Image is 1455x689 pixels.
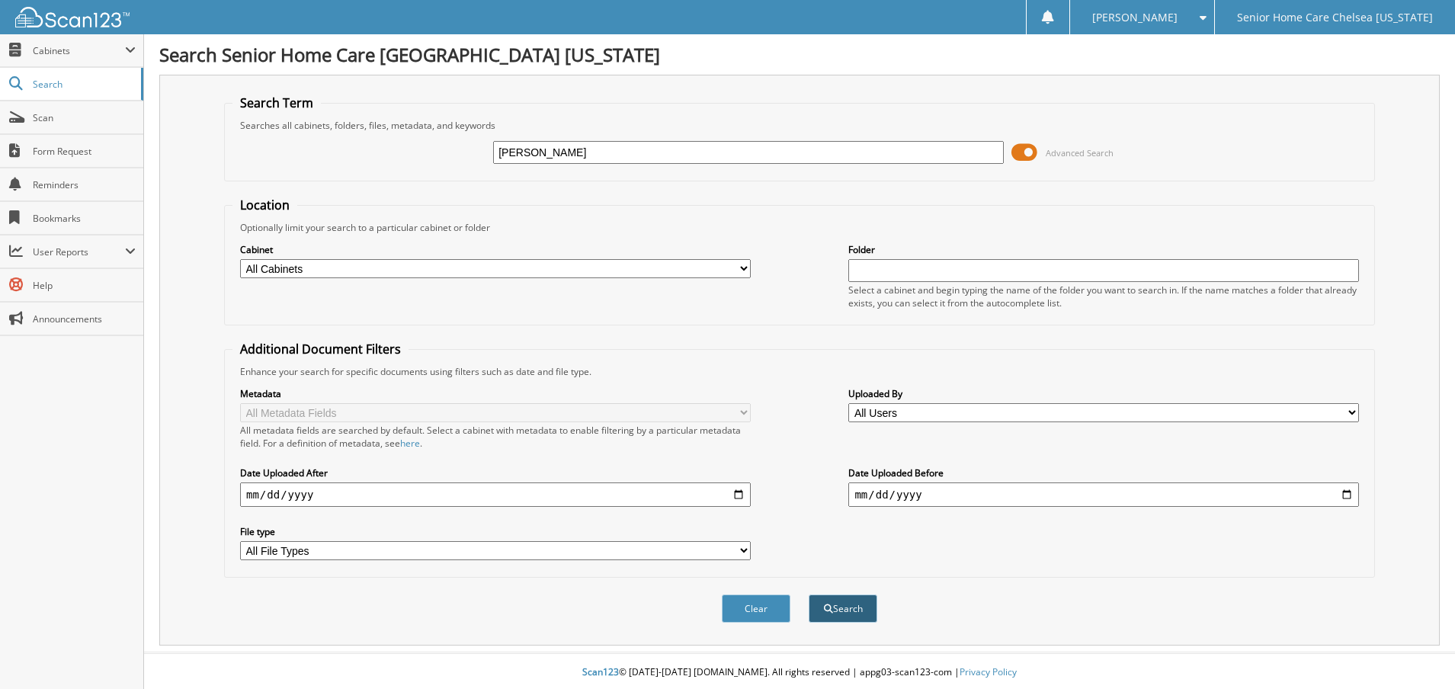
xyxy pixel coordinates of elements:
span: Help [33,279,136,292]
img: scan123-logo-white.svg [15,7,130,27]
div: Enhance your search for specific documents using filters such as date and file type. [232,365,1367,378]
input: start [240,482,751,507]
span: Senior Home Care Chelsea [US_STATE] [1237,13,1433,22]
button: Search [809,594,877,623]
iframe: Chat Widget [1379,616,1455,689]
span: Search [33,78,133,91]
input: end [848,482,1359,507]
legend: Additional Document Filters [232,341,409,357]
span: Bookmarks [33,212,136,225]
a: here [400,437,420,450]
span: Reminders [33,178,136,191]
legend: Search Term [232,95,321,111]
legend: Location [232,197,297,213]
div: Optionally limit your search to a particular cabinet or folder [232,221,1367,234]
label: Date Uploaded Before [848,466,1359,479]
label: Metadata [240,387,751,400]
span: Scan [33,111,136,124]
label: Uploaded By [848,387,1359,400]
span: Scan123 [582,665,619,678]
span: User Reports [33,245,125,258]
label: File type [240,525,751,538]
div: Select a cabinet and begin typing the name of the folder you want to search in. If the name match... [848,284,1359,309]
span: Advanced Search [1046,147,1114,159]
label: Cabinet [240,243,751,256]
a: Privacy Policy [960,665,1017,678]
span: Cabinets [33,44,125,57]
label: Folder [848,243,1359,256]
span: Form Request [33,145,136,158]
h1: Search Senior Home Care [GEOGRAPHIC_DATA] [US_STATE] [159,42,1440,67]
label: Date Uploaded After [240,466,751,479]
span: [PERSON_NAME] [1092,13,1178,22]
div: All metadata fields are searched by default. Select a cabinet with metadata to enable filtering b... [240,424,751,450]
span: Announcements [33,312,136,325]
div: Searches all cabinets, folders, files, metadata, and keywords [232,119,1367,132]
button: Clear [722,594,790,623]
